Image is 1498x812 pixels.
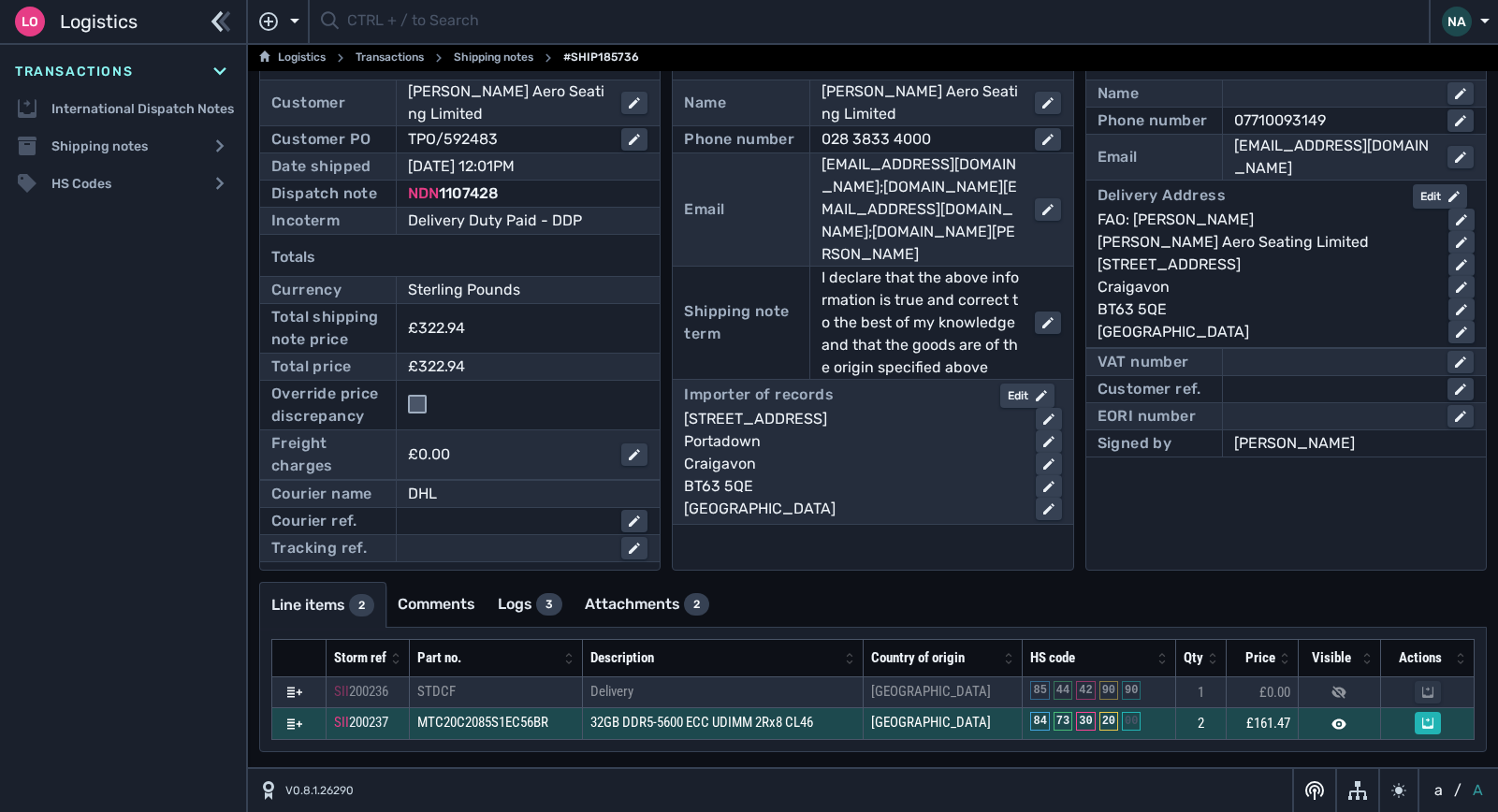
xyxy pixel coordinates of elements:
div: DHL [408,483,647,505]
div: [STREET_ADDRESS] [684,408,1020,430]
div: HS code [1030,647,1153,669]
div: I declare that the above information is true and correct to the best of my knowledge and that the... [822,267,1020,379]
div: Name [1098,82,1140,105]
div: 90 [1099,681,1118,700]
span: NDN [408,184,439,202]
div: VAT number [1098,351,1189,373]
div: [PERSON_NAME] Aero Seating Limited [1098,231,1433,254]
div: Courier ref. [271,510,357,532]
div: 44 [1054,681,1072,700]
div: Total shipping note price [271,306,385,351]
a: Shipping notes [454,47,533,69]
div: Customer ref. [1098,378,1201,400]
div: Actions [1389,647,1451,669]
span: MTC20C2085S1EC56BR [417,714,548,731]
a: Transactions [356,47,424,69]
span: [GEOGRAPHIC_DATA] [871,714,991,731]
div: 90 [1122,681,1141,700]
div: [PERSON_NAME] Aero Seating Limited [408,80,606,125]
div: Storm ref [334,647,386,669]
div: Lo [15,7,45,36]
span: 200236 [349,683,388,700]
div: 3 [536,593,562,616]
a: Logs3 [487,582,574,627]
div: Currency [271,279,342,301]
div: 84 [1030,712,1049,731]
div: Delivery Duty Paid - DDP [408,210,647,232]
span: 200237 [349,714,388,731]
span: 2 [1198,715,1204,732]
div: 85 [1030,681,1049,700]
div: Craigavon [684,453,1020,475]
div: Signed by [1098,432,1172,455]
span: V0.8.1.26290 [285,782,354,799]
span: SII [334,683,349,700]
span: / [1454,779,1462,802]
button: a [1431,779,1447,802]
span: Logistics [60,7,138,36]
div: Delivery Address [1098,184,1226,209]
div: BT63 5QE [1098,298,1433,321]
div: Date shipped [271,155,371,178]
div: Craigavon [1098,276,1433,298]
span: £0.00 [1259,684,1290,701]
div: BT63 5QE [684,475,1020,498]
button: A [1469,779,1487,802]
span: [GEOGRAPHIC_DATA] [871,683,991,700]
div: FAO: [PERSON_NAME] [1098,209,1433,231]
input: CTRL + / to Search [347,4,1418,40]
div: Phone number [684,128,794,151]
a: Comments [386,582,487,627]
a: Logistics [259,47,326,69]
div: Tracking ref. [271,537,367,559]
div: Visible [1306,647,1358,669]
div: [DATE] 12:01PM [408,155,621,178]
div: Customer [271,92,345,114]
div: [GEOGRAPHIC_DATA] [1098,321,1433,343]
span: 32GB DDR5-5600 ECC UDIMM 2Rx8 CL46 [590,714,813,731]
div: 028 3833 4000 [822,128,1020,151]
span: £161.47 [1246,715,1290,732]
div: Qty [1184,647,1203,669]
span: 1 [1198,684,1204,701]
span: Transactions [15,62,133,81]
div: Email [684,198,724,221]
div: £0.00 [408,443,606,466]
button: Edit [1000,384,1054,408]
div: Description [590,647,840,669]
div: Edit [1420,188,1460,205]
div: Customer PO [271,128,371,151]
div: [EMAIL_ADDRESS][DOMAIN_NAME];[DOMAIN_NAME][EMAIL_ADDRESS][DOMAIN_NAME];[DOMAIN_NAME][PERSON_NAME] [822,153,1020,266]
div: Incoterm [271,210,340,232]
div: 42 [1076,681,1095,700]
div: Portadown [684,430,1020,453]
div: 30 [1076,712,1095,731]
div: Email [1098,146,1138,168]
span: STDCF [417,683,456,700]
div: Totals [271,239,648,276]
div: Price [1234,647,1275,669]
div: [GEOGRAPHIC_DATA] [684,498,1020,520]
div: 2 [684,593,709,616]
div: 73 [1054,712,1072,731]
div: Dispatch note [271,182,377,205]
div: 00 [1122,712,1141,731]
div: Courier name [271,483,372,505]
a: Attachments2 [574,582,720,627]
div: £322.94 [408,317,465,340]
div: [EMAIL_ADDRESS][DOMAIN_NAME] [1234,135,1433,180]
a: Line items2 [260,583,385,628]
div: Country of origin [871,647,1000,669]
div: 2 [349,594,374,616]
div: Name [684,92,726,114]
div: Shipping note term [684,300,797,345]
div: Part no. [417,647,560,669]
span: #SHIP185736 [563,47,639,69]
div: Phone number [1098,109,1208,132]
div: 07710093149 [1234,109,1433,132]
div: EORI number [1098,405,1196,428]
div: Freight charges [271,432,385,477]
span: Delivery [590,683,633,700]
div: 20 [1099,712,1118,731]
div: TPO/592483 [408,128,606,151]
